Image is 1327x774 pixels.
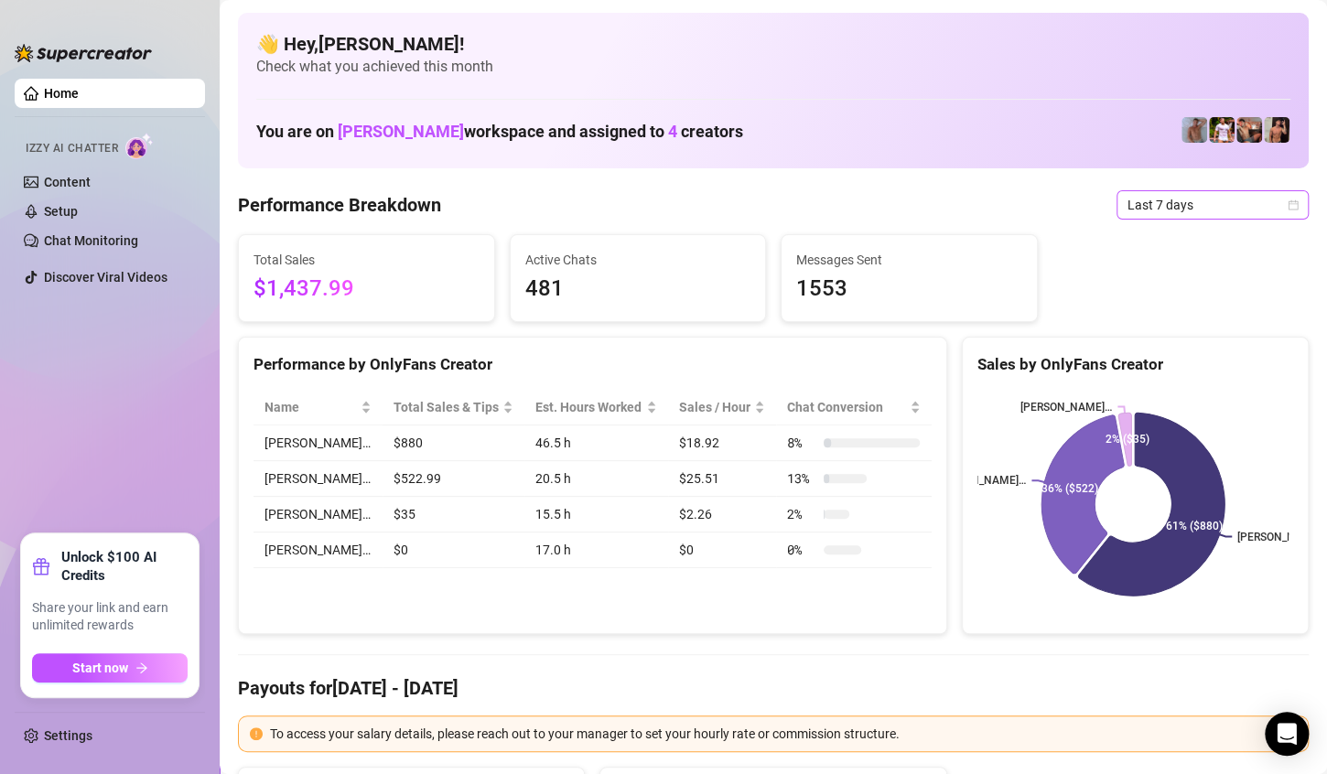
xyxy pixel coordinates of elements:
[525,250,751,270] span: Active Chats
[256,31,1290,57] h4: 👋 Hey, [PERSON_NAME] !
[383,390,525,425] th: Total Sales & Tips
[524,461,668,497] td: 20.5 h
[44,175,91,189] a: Content
[394,397,500,417] span: Total Sales & Tips
[135,661,148,674] span: arrow-right
[44,204,78,219] a: Setup
[254,497,383,532] td: [PERSON_NAME]…
[668,461,776,497] td: $25.51
[1288,199,1299,210] span: calendar
[270,724,1297,744] div: To access your salary details, please reach out to your manager to set your hourly rate or commis...
[254,532,383,568] td: [PERSON_NAME]…
[383,461,525,497] td: $522.99
[934,474,1026,487] text: [PERSON_NAME]…
[61,548,188,585] strong: Unlock $100 AI Credits
[254,425,383,461] td: [PERSON_NAME]…
[1181,117,1207,143] img: Joey
[535,397,642,417] div: Est. Hours Worked
[338,122,464,141] span: [PERSON_NAME]
[264,397,357,417] span: Name
[254,250,480,270] span: Total Sales
[668,390,776,425] th: Sales / Hour
[32,557,50,575] span: gift
[787,540,816,560] span: 0 %
[254,352,932,377] div: Performance by OnlyFans Creator
[383,425,525,461] td: $880
[796,250,1022,270] span: Messages Sent
[26,140,118,157] span: Izzy AI Chatter
[524,532,668,568] td: 17.0 h
[44,270,167,285] a: Discover Viral Videos
[383,532,525,568] td: $0
[977,352,1293,377] div: Sales by OnlyFans Creator
[787,397,906,417] span: Chat Conversion
[254,461,383,497] td: [PERSON_NAME]…
[72,661,128,675] span: Start now
[44,728,92,743] a: Settings
[668,425,776,461] td: $18.92
[787,504,816,524] span: 2 %
[254,390,383,425] th: Name
[776,390,932,425] th: Chat Conversion
[668,497,776,532] td: $2.26
[1020,401,1112,414] text: [PERSON_NAME]…
[787,433,816,453] span: 8 %
[44,86,79,101] a: Home
[668,532,776,568] td: $0
[32,653,188,683] button: Start nowarrow-right
[1236,117,1262,143] img: Osvaldo
[796,272,1022,306] span: 1553
[254,272,480,306] span: $1,437.99
[32,599,188,635] span: Share your link and earn unlimited rewards
[238,675,1309,701] h4: Payouts for [DATE] - [DATE]
[256,122,743,142] h1: You are on workspace and assigned to creators
[1265,712,1309,756] div: Open Intercom Messenger
[1209,117,1235,143] img: Hector
[383,497,525,532] td: $35
[524,425,668,461] td: 46.5 h
[250,727,263,740] span: exclamation-circle
[524,497,668,532] td: 15.5 h
[238,192,441,218] h4: Performance Breakdown
[1127,191,1298,219] span: Last 7 days
[1264,117,1289,143] img: Zach
[525,272,751,306] span: 481
[787,468,816,489] span: 13 %
[125,133,154,159] img: AI Chatter
[44,233,138,248] a: Chat Monitoring
[668,122,677,141] span: 4
[15,44,152,62] img: logo-BBDzfeDw.svg
[256,57,1290,77] span: Check what you achieved this month
[679,397,750,417] span: Sales / Hour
